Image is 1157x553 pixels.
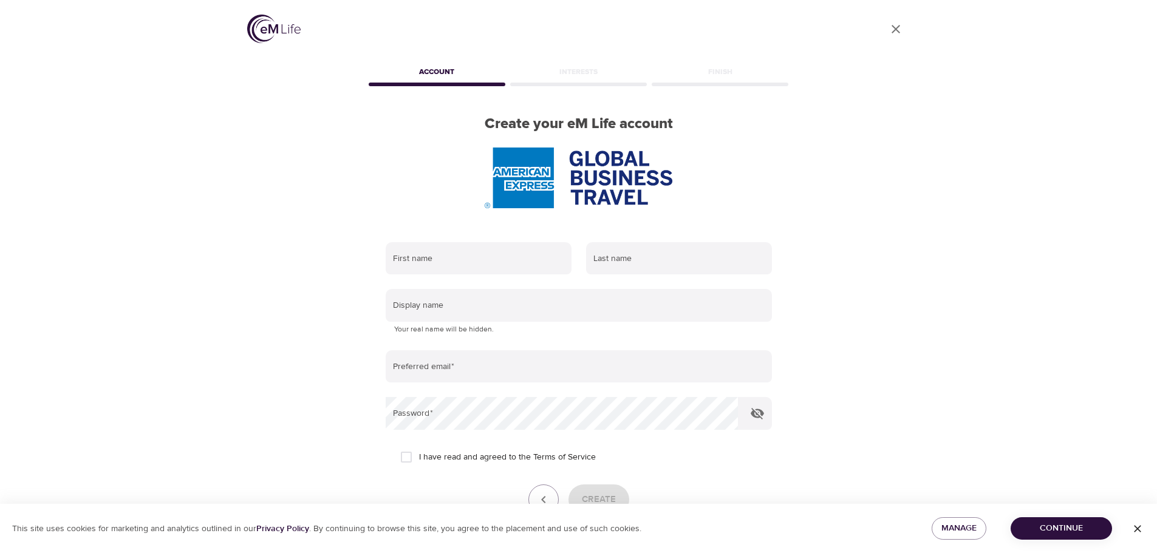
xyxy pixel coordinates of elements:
[366,115,791,133] h2: Create your eM Life account
[256,523,309,534] a: Privacy Policy
[1020,521,1102,536] span: Continue
[247,15,301,43] img: logo
[394,324,763,336] p: Your real name will be hidden.
[1011,517,1112,540] button: Continue
[533,451,596,464] a: Terms of Service
[485,148,672,208] img: AmEx%20GBT%20logo.png
[941,521,977,536] span: Manage
[419,451,596,464] span: I have read and agreed to the
[881,15,910,44] a: close
[932,517,986,540] button: Manage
